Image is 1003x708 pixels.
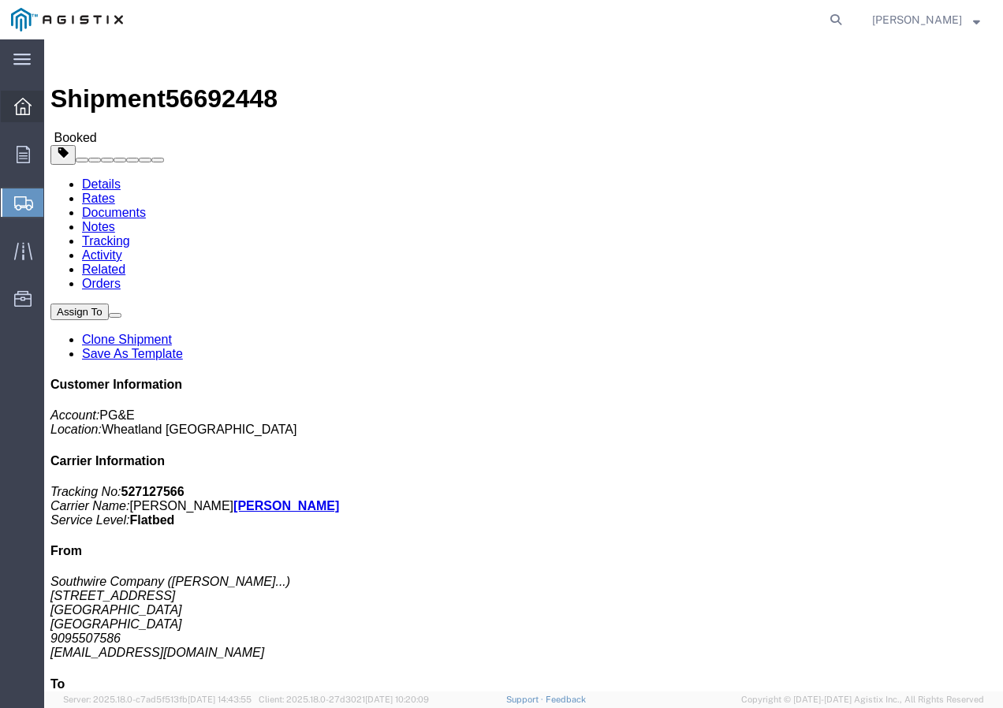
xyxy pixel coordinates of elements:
[872,11,962,28] span: Chavonnie Witherspoon
[188,695,252,704] span: [DATE] 14:43:55
[741,693,984,706] span: Copyright © [DATE]-[DATE] Agistix Inc., All Rights Reserved
[63,695,252,704] span: Server: 2025.18.0-c7ad5f513fb
[546,695,586,704] a: Feedback
[871,10,981,29] button: [PERSON_NAME]
[259,695,429,704] span: Client: 2025.18.0-27d3021
[44,39,1003,691] iframe: FS Legacy Container
[506,695,546,704] a: Support
[11,8,123,32] img: logo
[365,695,429,704] span: [DATE] 10:20:09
